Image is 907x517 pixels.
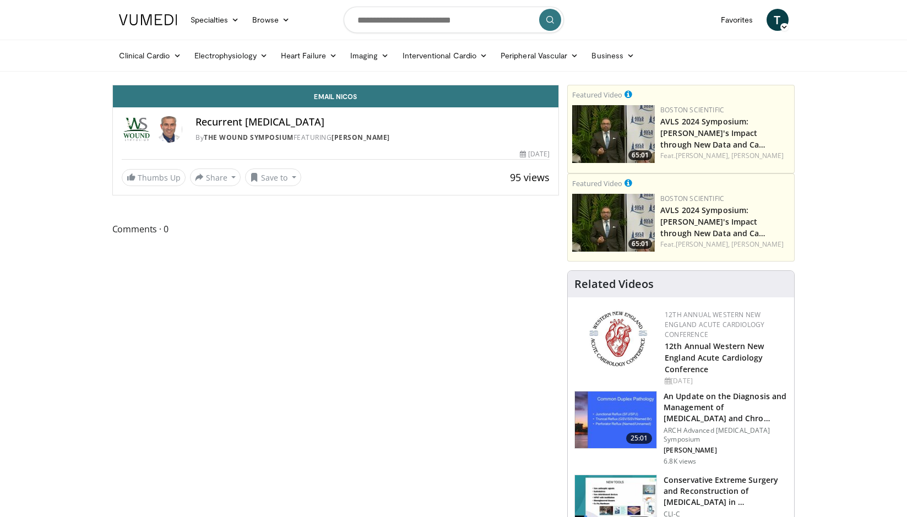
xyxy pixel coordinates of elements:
[660,116,765,150] a: AVLS 2024 Symposium: [PERSON_NAME]'s Impact through New Data and Ca…
[572,90,622,100] small: Featured Video
[190,168,241,186] button: Share
[664,475,787,508] h3: Conservative Extreme Surgery and Reconstruction of [MEDICAL_DATA] in …
[731,240,784,249] a: [PERSON_NAME]
[246,9,296,31] a: Browse
[344,7,564,33] input: Search topics, interventions
[396,45,495,67] a: Interventional Cardio
[626,433,653,444] span: 25:01
[575,391,656,449] img: 9upAlZOa1Rr5wgaX4xMDoxOjBrO-I4W8.150x105_q85_crop-smart_upscale.jpg
[119,14,177,25] img: VuMedi Logo
[676,240,730,249] a: [PERSON_NAME],
[572,194,655,252] img: 607839b9-54d4-4fb2-9520-25a5d2532a31.150x105_q85_crop-smart_upscale.jpg
[660,105,724,115] a: Boston Scientific
[122,169,186,186] a: Thumbs Up
[660,151,790,161] div: Feat.
[494,45,585,67] a: Peripheral Vascular
[274,45,344,67] a: Heart Failure
[195,116,550,128] h4: Recurrent [MEDICAL_DATA]
[660,205,765,238] a: AVLS 2024 Symposium: [PERSON_NAME]'s Impact through New Data and Ca…
[665,376,785,386] div: [DATE]
[588,310,649,368] img: 0954f259-7907-4053-a817-32a96463ecc8.png.150x105_q85_autocrop_double_scale_upscale_version-0.2.png
[510,171,550,184] span: 95 views
[628,239,652,249] span: 65:01
[664,446,787,455] p: [PERSON_NAME]
[245,168,301,186] button: Save to
[714,9,760,31] a: Favorites
[184,9,246,31] a: Specialties
[665,310,764,339] a: 12th Annual Western New England Acute Cardiology Conference
[660,194,724,203] a: Boston Scientific
[122,116,152,143] img: The Wound Symposium
[664,391,787,424] h3: An Update on the Diagnosis and Management of [MEDICAL_DATA] and Chro…
[332,133,390,142] a: [PERSON_NAME]
[664,426,787,444] p: ARCH Advanced [MEDICAL_DATA] Symposium
[572,105,655,163] a: 65:01
[112,222,560,236] span: Comments 0
[731,151,784,160] a: [PERSON_NAME]
[195,133,550,143] div: By FEATURING
[112,45,188,67] a: Clinical Cardio
[572,105,655,163] img: 607839b9-54d4-4fb2-9520-25a5d2532a31.150x105_q85_crop-smart_upscale.jpg
[676,151,730,160] a: [PERSON_NAME],
[665,341,764,374] a: 12th Annual Western New England Acute Cardiology Conference
[767,9,789,31] a: T
[156,116,182,143] img: Avatar
[520,149,550,159] div: [DATE]
[628,150,652,160] span: 65:01
[113,85,559,107] a: Email Nicos
[572,178,622,188] small: Featured Video
[344,45,396,67] a: Imaging
[572,194,655,252] a: 65:01
[574,391,787,466] a: 25:01 An Update on the Diagnosis and Management of [MEDICAL_DATA] and Chro… ARCH Advanced [MEDICA...
[585,45,641,67] a: Business
[660,240,790,249] div: Feat.
[204,133,294,142] a: The Wound Symposium
[188,45,274,67] a: Electrophysiology
[664,457,696,466] p: 6.8K views
[574,277,654,291] h4: Related Videos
